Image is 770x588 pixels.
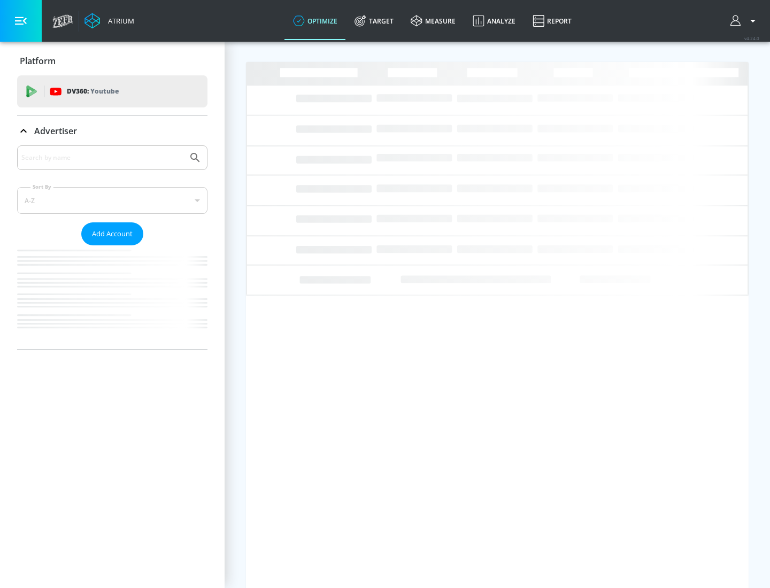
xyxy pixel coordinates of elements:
a: Analyze [464,2,524,40]
p: Youtube [90,86,119,97]
button: Add Account [81,222,143,245]
p: Platform [20,55,56,67]
div: Advertiser [17,145,207,349]
p: Advertiser [34,125,77,137]
div: Advertiser [17,116,207,146]
label: Sort By [30,183,53,190]
div: DV360: Youtube [17,75,207,107]
p: DV360: [67,86,119,97]
span: Add Account [92,228,133,240]
a: Report [524,2,580,40]
span: v 4.24.0 [744,35,759,41]
a: measure [402,2,464,40]
div: Platform [17,46,207,76]
a: Atrium [84,13,134,29]
a: optimize [284,2,346,40]
input: Search by name [21,151,183,165]
div: A-Z [17,187,207,214]
div: Atrium [104,16,134,26]
nav: list of Advertiser [17,245,207,349]
a: Target [346,2,402,40]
